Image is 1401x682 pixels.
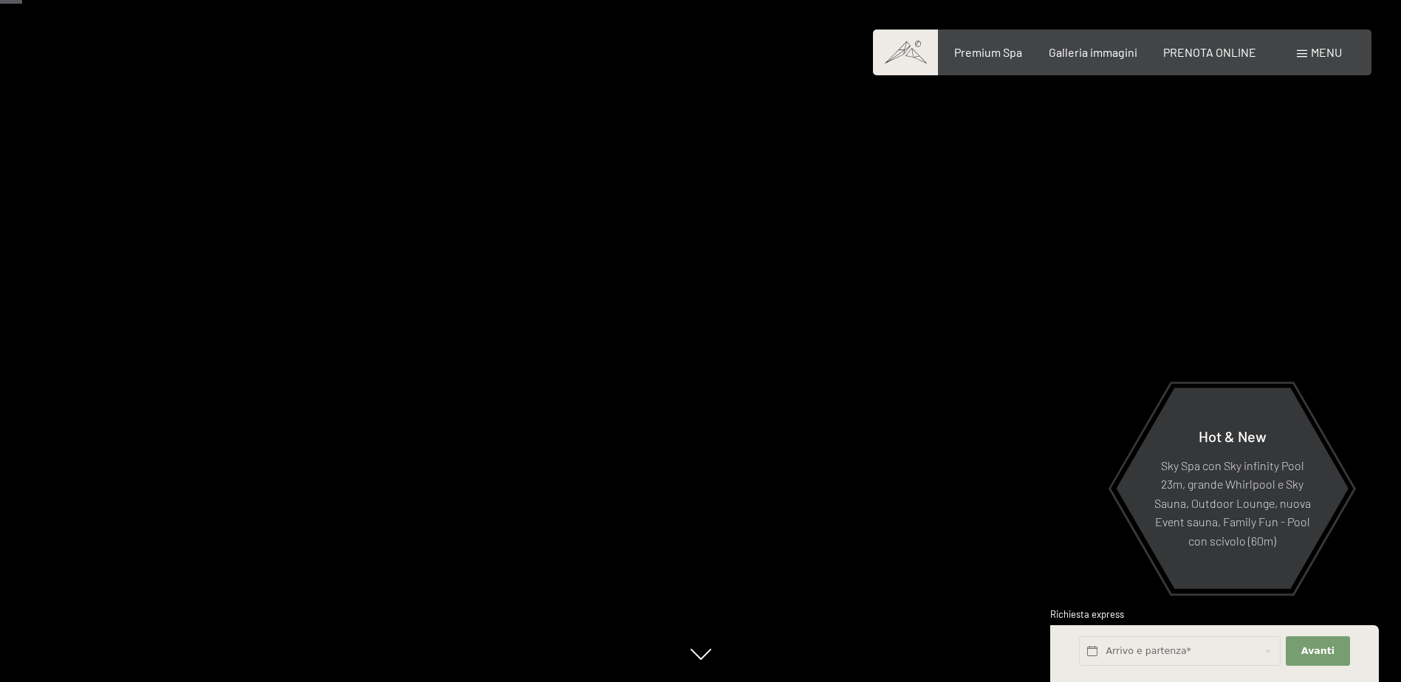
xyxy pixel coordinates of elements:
span: Menu [1311,45,1342,59]
span: Richiesta express [1050,608,1124,620]
a: Premium Spa [954,45,1022,59]
span: Avanti [1301,644,1335,658]
a: Hot & New Sky Spa con Sky infinity Pool 23m, grande Whirlpool e Sky Sauna, Outdoor Lounge, nuova ... [1115,387,1349,590]
span: Hot & New [1199,427,1267,444]
a: PRENOTA ONLINE [1163,45,1256,59]
a: Galleria immagini [1049,45,1137,59]
p: Sky Spa con Sky infinity Pool 23m, grande Whirlpool e Sky Sauna, Outdoor Lounge, nuova Event saun... [1152,455,1312,550]
button: Avanti [1286,636,1349,666]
